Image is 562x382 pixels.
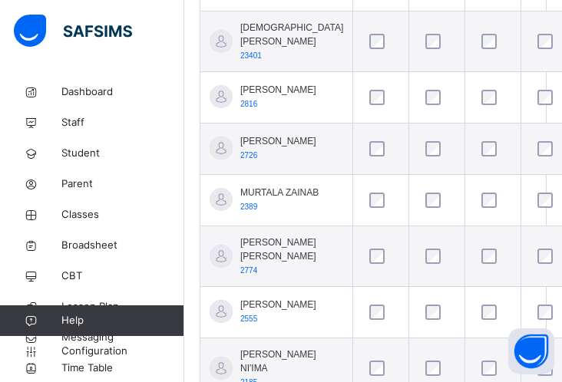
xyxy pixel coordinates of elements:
span: Parent [61,176,184,192]
span: Student [61,146,184,161]
span: Lesson Plan [61,299,184,314]
span: [PERSON_NAME] NI'IMA [240,347,343,375]
span: Configuration [61,344,183,359]
span: 2555 [240,314,257,323]
span: [PERSON_NAME] [240,134,316,148]
span: 2726 [240,151,257,160]
button: Open asap [508,328,554,374]
span: [PERSON_NAME] [PERSON_NAME] [240,235,343,263]
span: [PERSON_NAME] [240,298,316,311]
img: safsims [14,15,132,47]
span: Broadsheet [61,238,184,253]
span: [PERSON_NAME] [240,83,316,97]
span: 2816 [240,100,257,108]
span: 2389 [240,203,257,211]
span: MURTALA ZAINAB [240,186,319,199]
span: Staff [61,115,184,130]
span: [DEMOGRAPHIC_DATA][PERSON_NAME] [240,21,343,48]
span: 23401 [240,51,262,60]
span: 2774 [240,266,257,275]
span: CBT [61,268,184,284]
span: Classes [61,207,184,222]
span: Help [61,313,183,328]
span: Dashboard [61,84,184,100]
span: Time Table [61,361,184,376]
